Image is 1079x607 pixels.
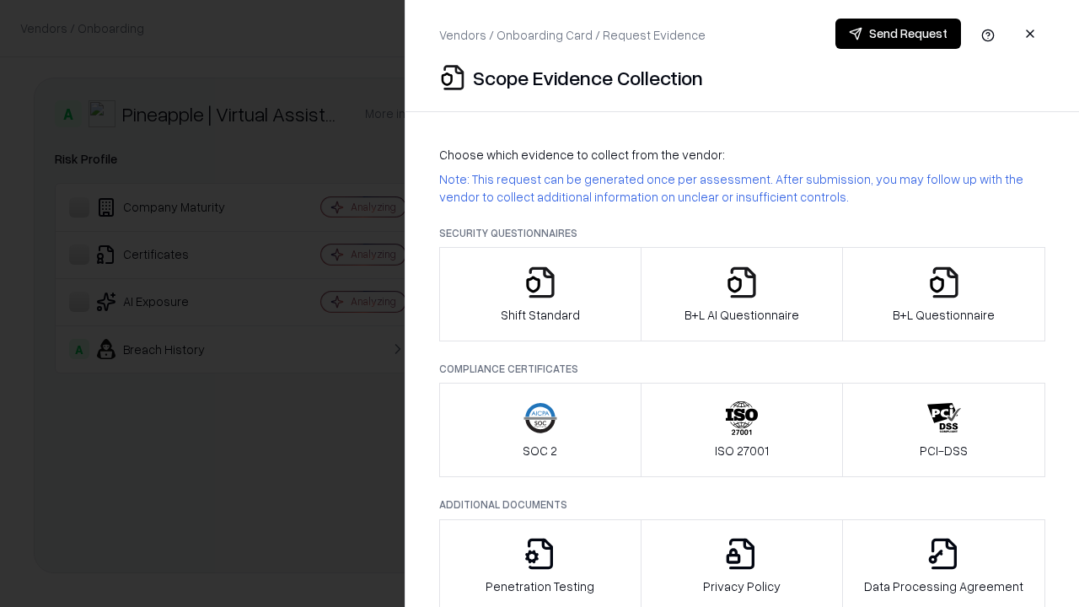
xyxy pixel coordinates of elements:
p: Penetration Testing [486,577,594,595]
button: B+L AI Questionnaire [641,247,844,341]
p: Note: This request can be generated once per assessment. After submission, you may follow up with... [439,170,1045,206]
p: Choose which evidence to collect from the vendor: [439,146,1045,164]
p: Shift Standard [501,306,580,324]
p: SOC 2 [523,442,557,459]
p: Additional Documents [439,497,1045,512]
p: Data Processing Agreement [864,577,1023,595]
p: Privacy Policy [703,577,781,595]
button: Send Request [835,19,961,49]
button: SOC 2 [439,383,641,477]
p: Compliance Certificates [439,362,1045,376]
p: PCI-DSS [920,442,968,459]
p: Security Questionnaires [439,226,1045,240]
p: ISO 27001 [715,442,769,459]
p: Vendors / Onboarding Card / Request Evidence [439,26,706,44]
p: B+L Questionnaire [893,306,995,324]
p: Scope Evidence Collection [473,64,703,91]
button: Shift Standard [439,247,641,341]
button: PCI-DSS [842,383,1045,477]
button: B+L Questionnaire [842,247,1045,341]
p: B+L AI Questionnaire [684,306,799,324]
button: ISO 27001 [641,383,844,477]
